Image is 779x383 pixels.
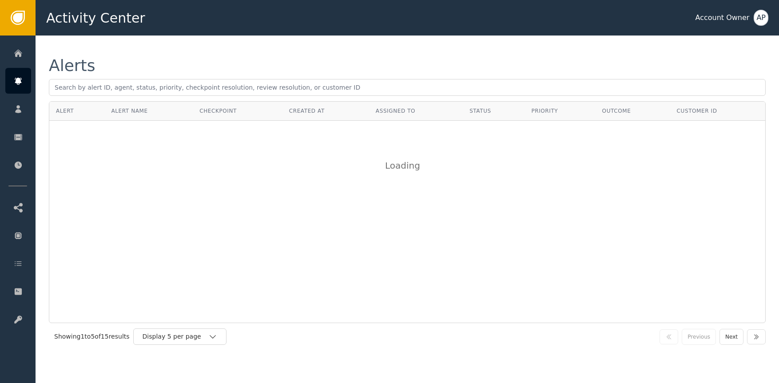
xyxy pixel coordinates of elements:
div: Assigned To [376,107,456,115]
button: AP [754,10,768,26]
div: Account Owner [695,12,749,23]
div: Loading [385,159,429,172]
div: Alert [56,107,98,115]
div: Checkpoint [199,107,276,115]
div: Display 5 per page [143,332,208,341]
button: Display 5 per page [133,328,227,345]
input: Search by alert ID, agent, status, priority, checkpoint resolution, review resolution, or custome... [49,79,766,96]
div: Priority [531,107,588,115]
div: Created At [289,107,362,115]
div: Status [469,107,518,115]
div: Showing 1 to 5 of 15 results [54,332,130,341]
button: Next [719,329,743,345]
div: Alerts [49,58,95,74]
div: Outcome [602,107,664,115]
div: Customer ID [677,107,759,115]
div: Alert Name [111,107,186,115]
span: Activity Center [46,8,145,28]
